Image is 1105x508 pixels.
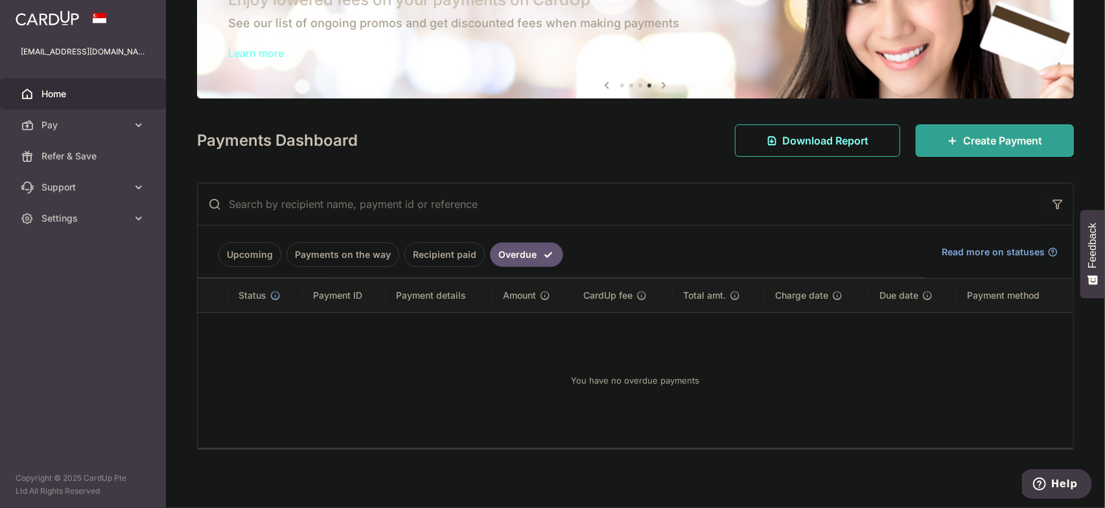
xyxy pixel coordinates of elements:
iframe: Opens a widget where you can find more information [1022,469,1092,502]
th: Payment method [957,279,1073,312]
div: You have no overdue payments [213,323,1058,437]
a: Overdue [490,242,563,267]
button: Feedback - Show survey [1080,210,1105,298]
span: Refer & Save [41,150,127,163]
a: Download Report [735,124,900,157]
h6: See our list of ongoing promos and get discounted fees when making payments [228,16,1043,31]
span: Feedback [1087,223,1099,268]
span: Status [238,289,266,302]
span: Read more on statuses [942,246,1045,259]
span: Download Report [782,133,868,148]
span: Settings [41,212,127,225]
span: Due date [879,289,918,302]
span: CardUp fee [584,289,633,302]
span: Amount [503,289,536,302]
th: Payment ID [303,279,386,312]
a: Create Payment [916,124,1074,157]
span: Pay [41,119,127,132]
span: Total amt. [683,289,726,302]
img: CardUp [16,10,79,26]
span: Create Payment [963,133,1042,148]
a: Payments on the way [286,242,399,267]
a: Learn more [228,47,284,60]
a: Recipient paid [404,242,485,267]
th: Payment details [386,279,493,312]
input: Search by recipient name, payment id or reference [198,183,1042,225]
span: Charge date [775,289,828,302]
span: Home [41,87,127,100]
a: Upcoming [218,242,281,267]
span: Support [41,181,127,194]
h4: Payments Dashboard [197,129,358,152]
p: [EMAIL_ADDRESS][DOMAIN_NAME] [21,45,145,58]
a: Read more on statuses [942,246,1058,259]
